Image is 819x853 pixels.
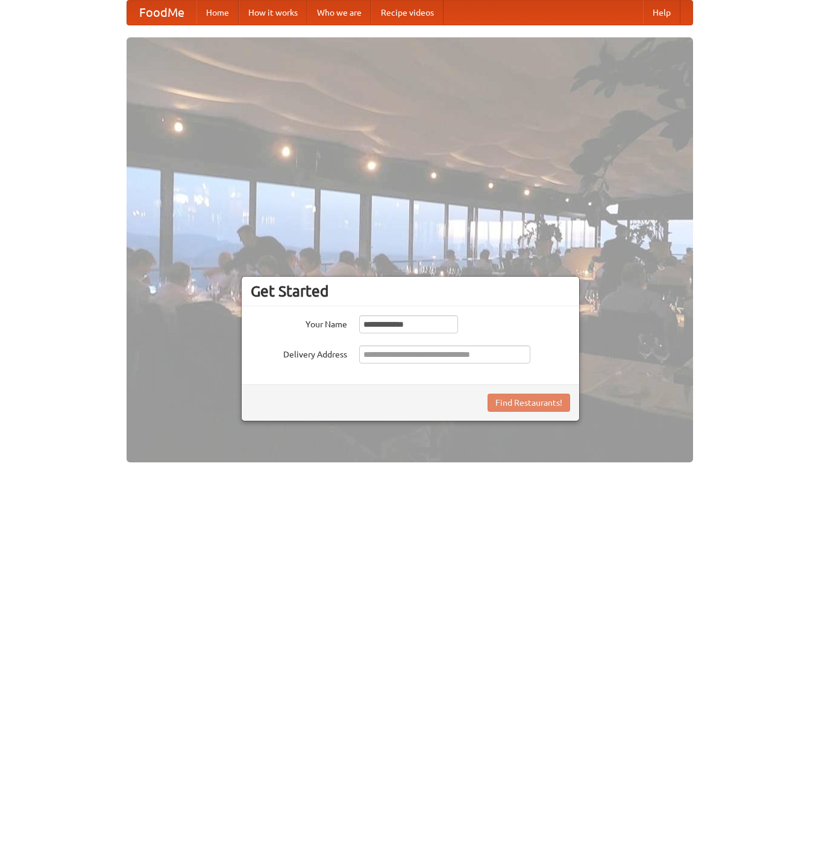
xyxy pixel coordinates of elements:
[251,345,347,360] label: Delivery Address
[127,1,196,25] a: FoodMe
[239,1,307,25] a: How it works
[251,282,570,300] h3: Get Started
[251,315,347,330] label: Your Name
[371,1,444,25] a: Recipe videos
[307,1,371,25] a: Who we are
[643,1,680,25] a: Help
[488,394,570,412] button: Find Restaurants!
[196,1,239,25] a: Home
